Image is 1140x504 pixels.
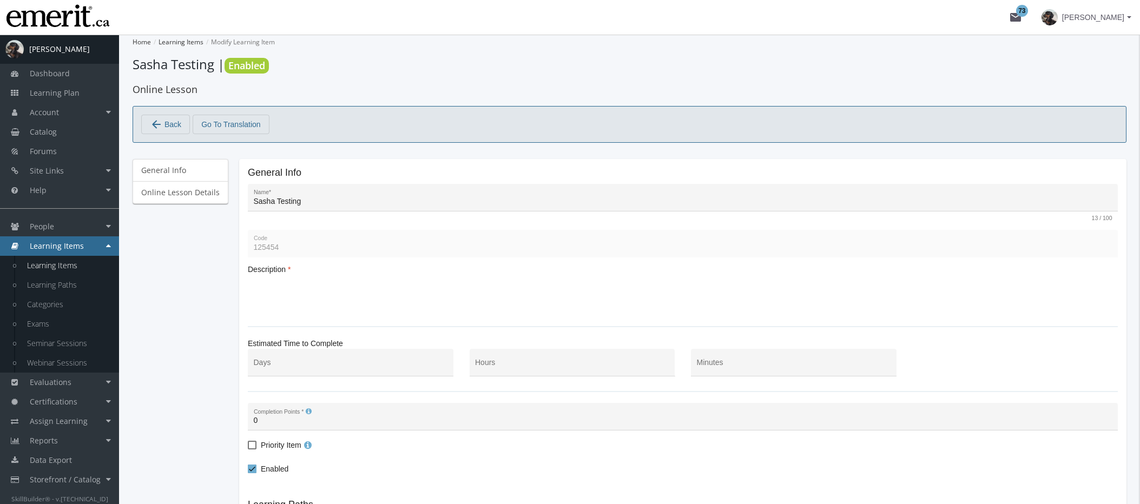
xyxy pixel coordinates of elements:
[5,40,24,58] img: profilePicture.png
[30,107,59,117] span: Account
[30,127,57,137] span: Catalog
[30,416,88,426] span: Assign Learning
[133,159,228,182] a: General Info
[30,146,57,156] span: Forums
[1062,8,1124,27] span: [PERSON_NAME]
[141,115,190,134] button: Back
[16,353,119,373] a: Webinar Sessions
[254,408,311,415] mat-label: Completion Points *
[159,37,203,47] a: Learning Items
[30,241,84,251] span: Learning Items
[30,474,101,485] span: Storefront / Catalog
[16,295,119,314] a: Categories
[30,377,71,387] span: Evaluations
[133,181,228,204] a: Online Lesson Details
[30,165,64,176] span: Site Links
[16,275,119,295] a: Learning Paths
[133,84,1126,95] h2: Online Lesson
[248,168,1118,178] h2: General Info
[261,462,288,475] span: Enabled
[29,44,90,55] div: [PERSON_NAME]
[11,494,108,503] small: SkillBuilder® - v.[TECHNICAL_ID]
[16,256,119,275] a: Learning Items
[193,115,269,134] button: Go To Translation
[16,314,119,334] a: Exams
[30,435,58,446] span: Reports
[30,455,72,465] span: Data Export
[248,264,291,275] label: Description
[30,396,77,407] span: Certifications
[133,55,1126,74] h1: Sasha Testing |
[225,58,269,74] span: Enabled
[30,185,47,195] span: Help
[30,221,54,231] span: People
[248,339,343,348] mat-label: Estimated Time to Complete
[16,334,119,353] a: Seminar Sessions
[201,115,260,134] span: Go To Translation
[150,118,163,131] mat-icon: arrow_back
[1009,11,1022,24] mat-icon: mail
[30,88,80,98] span: Learning Plan
[1092,215,1112,222] mat-hint: 13 / 100
[261,439,301,452] span: Priority Item
[133,37,151,47] a: Home
[164,115,181,134] span: Back
[30,68,70,78] span: Dashboard
[203,35,275,50] li: Modify Learning Item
